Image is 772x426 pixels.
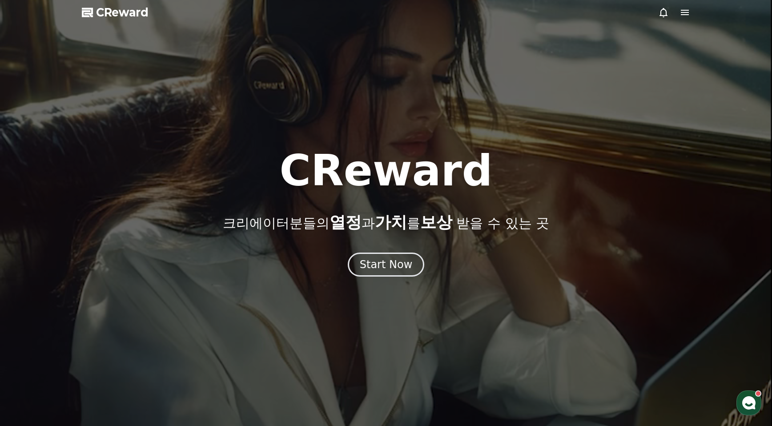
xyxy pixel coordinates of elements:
span: 열정 [330,213,362,231]
span: 보상 [420,213,452,231]
h1: CReward [279,149,492,192]
div: Start Now [360,257,413,272]
button: Start Now [348,253,425,277]
p: 크리에이터분들의 과 를 받을 수 있는 곳 [223,213,549,231]
a: Start Now [348,261,425,270]
span: 가치 [375,213,407,231]
span: CReward [96,5,149,20]
a: CReward [82,5,149,20]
